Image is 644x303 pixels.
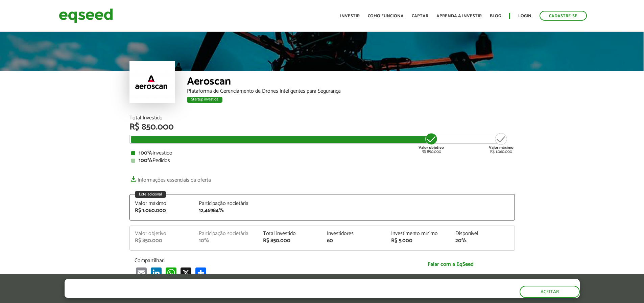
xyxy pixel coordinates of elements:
strong: Valor máximo [489,144,514,151]
div: Investido [131,150,513,156]
div: Aeroscan [187,76,515,89]
strong: 100% [139,156,152,165]
div: 60 [327,238,381,243]
div: 20% [455,238,509,243]
a: Falar com a EqSeed [391,257,510,271]
div: Participação societária [199,231,253,236]
strong: Valor objetivo [419,144,444,151]
div: 12,46984% [199,208,253,213]
div: Investidores [327,231,381,236]
div: Disponível [455,231,509,236]
a: Como funciona [368,14,404,18]
button: Aceitar [520,286,580,298]
div: R$ 1.060.000 [489,132,514,154]
div: Valor objetivo [135,231,189,236]
img: EqSeed [59,7,113,25]
div: 10% [199,238,253,243]
a: Share [194,267,208,278]
div: R$ 850.000 [419,132,444,154]
div: R$ 5.000 [391,238,445,243]
h5: O site da EqSeed utiliza cookies para melhorar sua navegação. [65,279,309,289]
a: Investir [340,14,360,18]
div: R$ 1.060.000 [135,208,189,213]
a: Informações essenciais da oferta [129,173,211,183]
a: LinkedIn [149,267,163,278]
div: R$ 850.000 [263,238,317,243]
div: Participação societária [199,201,253,206]
div: Lote adicional [135,191,166,198]
a: política de privacidade e de cookies [154,292,232,298]
div: Startup investida [187,97,222,103]
a: Cadastre-se [540,11,587,21]
div: Total Investido [129,115,515,121]
div: Valor máximo [135,201,189,206]
div: Investimento mínimo [391,231,445,236]
div: R$ 850.000 [129,123,515,132]
div: Plataforma de Gerenciamento de Drones Inteligentes para Segurança [187,89,515,94]
a: Email [135,267,148,278]
strong: 100% [139,148,152,158]
a: Aprenda a investir [436,14,482,18]
a: WhatsApp [164,267,178,278]
p: Ao clicar em "aceitar", você aceita nossa . [65,291,309,298]
div: Total investido [263,231,317,236]
div: R$ 850.000 [135,238,189,243]
p: Compartilhar: [135,257,381,264]
div: Pedidos [131,158,513,163]
a: Blog [490,14,501,18]
a: X [179,267,193,278]
a: Captar [412,14,428,18]
a: Login [518,14,531,18]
